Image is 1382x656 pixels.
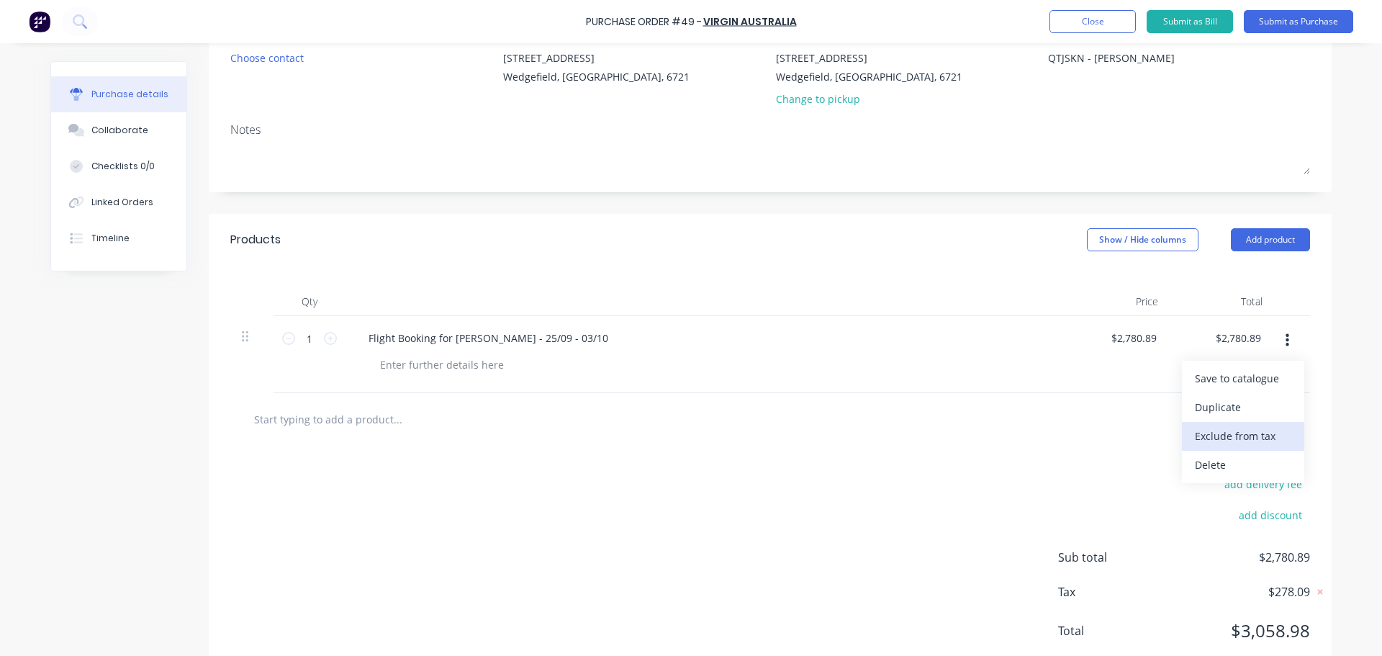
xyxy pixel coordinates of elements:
button: add delivery fee [1216,475,1310,493]
div: Price [1065,287,1170,316]
div: Flight Booking for [PERSON_NAME] - 25/09 - 03/10 [357,328,620,349]
div: Products [230,231,281,248]
button: Save to catalogue [1182,364,1304,393]
input: Start typing to add a product... [253,405,541,433]
button: Purchase details [51,76,186,112]
span: $3,058.98 [1166,618,1310,644]
div: Change to pickup [776,91,962,107]
div: Purchase Order #49 - [586,14,702,30]
button: Linked Orders [51,184,186,220]
a: Virgin Australia [703,14,797,29]
span: Total [1058,622,1166,639]
button: Submit as Purchase [1244,10,1353,33]
textarea: QTJSKN - [PERSON_NAME] [1048,50,1228,83]
button: Submit as Bill [1147,10,1233,33]
button: Checklists 0/0 [51,148,186,184]
button: Exclude from tax [1182,422,1304,451]
button: Close [1049,10,1136,33]
button: Show / Hide columns [1087,228,1198,251]
div: Choose contact [230,50,304,66]
div: Checklists 0/0 [91,160,155,173]
div: Wedgefield, [GEOGRAPHIC_DATA], 6721 [776,69,962,84]
span: Sub total [1058,549,1166,566]
button: Add product [1231,228,1310,251]
div: [STREET_ADDRESS] [776,50,962,66]
img: Factory [29,11,50,32]
button: Duplicate [1182,393,1304,422]
button: Timeline [51,220,186,256]
span: $2,780.89 [1166,549,1310,566]
div: Wedgefield, [GEOGRAPHIC_DATA], 6721 [503,69,690,84]
span: $278.09 [1166,583,1310,601]
div: Collaborate [91,124,148,137]
span: Tax [1058,583,1166,601]
div: Linked Orders [91,196,153,209]
div: Purchase details [91,88,168,101]
button: add discount [1230,506,1310,524]
div: Timeline [91,232,130,245]
div: Qty [274,287,345,316]
div: [STREET_ADDRESS] [503,50,690,66]
button: Collaborate [51,112,186,148]
button: Delete [1182,451,1304,480]
div: Notes [230,121,1310,138]
div: Total [1170,287,1274,316]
